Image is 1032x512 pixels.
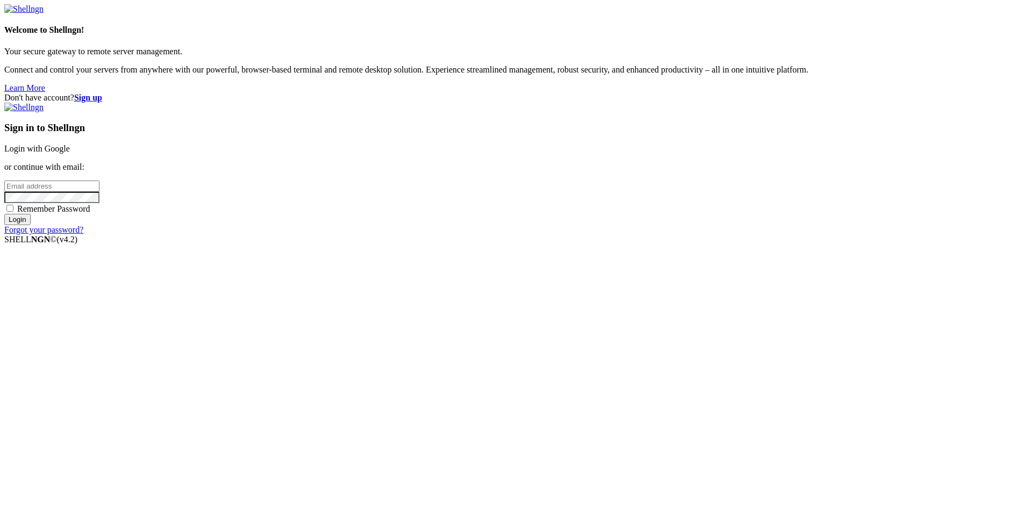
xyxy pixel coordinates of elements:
[4,235,77,244] span: SHELL ©
[4,25,1028,35] h4: Welcome to Shellngn!
[4,122,1028,134] h3: Sign in to Shellngn
[4,93,1028,103] div: Don't have account?
[17,204,90,213] span: Remember Password
[4,65,1028,75] p: Connect and control your servers from anywhere with our powerful, browser-based terminal and remo...
[4,162,1028,172] p: or continue with email:
[4,103,44,112] img: Shellngn
[4,4,44,14] img: Shellngn
[6,205,13,212] input: Remember Password
[4,47,1028,56] p: Your secure gateway to remote server management.
[4,144,70,153] a: Login with Google
[4,181,99,192] input: Email address
[31,235,51,244] b: NGN
[4,225,83,234] a: Forgot your password?
[4,214,31,225] input: Login
[4,83,45,92] a: Learn More
[74,93,102,102] a: Sign up
[57,235,78,244] span: 4.2.0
